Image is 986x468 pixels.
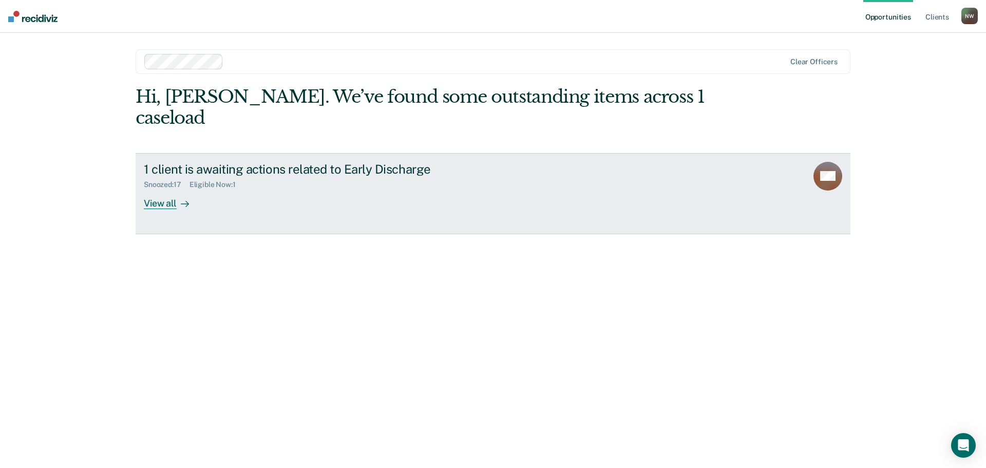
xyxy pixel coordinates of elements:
div: View all [144,189,201,209]
div: N W [961,8,978,24]
div: 1 client is awaiting actions related to Early Discharge [144,162,504,177]
a: 1 client is awaiting actions related to Early DischargeSnoozed:17Eligible Now:1View all [136,153,850,234]
img: Recidiviz [8,11,58,22]
div: Clear officers [790,58,838,66]
button: NW [961,8,978,24]
div: Eligible Now : 1 [189,180,244,189]
div: Open Intercom Messenger [951,433,976,458]
div: Hi, [PERSON_NAME]. We’ve found some outstanding items across 1 caseload [136,86,708,128]
div: Snoozed : 17 [144,180,189,189]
